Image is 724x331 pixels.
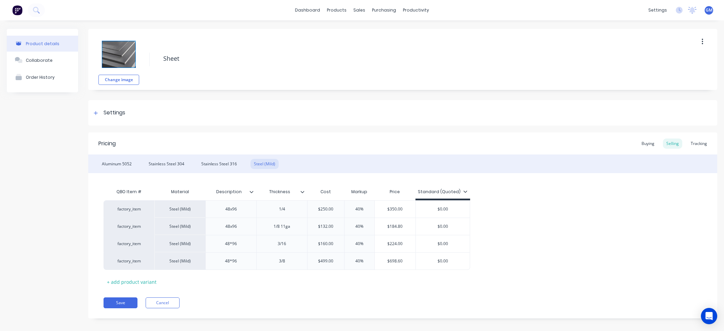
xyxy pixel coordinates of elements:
div: settings [645,5,670,15]
button: Order History [7,69,78,86]
div: QBO Item # [104,185,154,199]
div: $250.00 [308,201,344,218]
div: factory_itemSteel (Mild)48x961/8 11ga$132.0040%$184.80$0.00 [104,218,470,235]
div: Collaborate [26,58,53,63]
div: Selling [663,139,682,149]
div: $698.60 [375,253,416,270]
img: Factory [12,5,22,15]
button: Cancel [146,297,180,308]
div: Steel (Mild) [154,218,205,235]
div: 1/8 11ga [265,222,299,231]
div: factory_item [110,258,148,264]
div: Pricing [98,140,116,148]
div: Price [374,185,416,199]
a: dashboard [292,5,323,15]
div: Steel (Mild) [250,159,279,169]
div: $0.00 [416,253,470,270]
div: 3/16 [265,239,299,248]
div: Tracking [687,139,710,149]
button: Product details [7,36,78,52]
div: Stainless Steel 316 [198,159,240,169]
div: + add product variant [104,277,160,287]
div: factory_itemSteel (Mild)48*963/16$160.0040%$224.00$0.00 [104,235,470,252]
div: 1/4 [265,205,299,214]
div: Buying [638,139,658,149]
div: Steel (Mild) [154,235,205,252]
div: $224.00 [375,235,416,252]
div: 48x96 [214,222,248,231]
div: 40% [342,201,376,218]
div: products [323,5,350,15]
div: Material [154,185,205,199]
div: 48*96 [214,239,248,248]
div: $160.00 [308,235,344,252]
div: Open Intercom Messenger [701,308,717,324]
div: factory_item [110,241,148,247]
div: $184.80 [375,218,416,235]
div: factory_itemSteel (Mild)48x961/4$250.0040%$350.00$0.00 [104,200,470,218]
div: productivity [400,5,432,15]
button: Collaborate [7,52,78,69]
div: fileChange image [98,34,139,85]
div: $132.00 [308,218,344,235]
div: Standard (Quoted) [418,189,467,195]
div: Thickness [256,185,307,199]
div: sales [350,5,369,15]
span: GM [706,7,712,13]
div: 3/8 [265,257,299,265]
div: factory_item [110,206,148,212]
div: 40% [342,253,376,270]
div: $0.00 [416,235,470,252]
div: $350.00 [375,201,416,218]
div: 40% [342,235,376,252]
div: Product details [26,41,59,46]
div: purchasing [369,5,400,15]
div: $0.00 [416,218,470,235]
div: Description [205,183,252,200]
button: Save [104,297,137,308]
div: Order History [26,75,55,80]
div: 48*96 [214,257,248,265]
div: $0.00 [416,201,470,218]
div: 40% [342,218,376,235]
div: factory_itemSteel (Mild)48*963/8$499.0040%$698.60$0.00 [104,252,470,270]
div: factory_item [110,223,148,229]
div: $499.00 [308,253,344,270]
div: Stainless Steel 304 [145,159,188,169]
div: Aluminum 5052 [98,159,135,169]
button: Change image [98,75,139,85]
div: Markup [344,185,374,199]
div: Thickness [256,183,303,200]
div: 48x96 [214,205,248,214]
div: Steel (Mild) [154,200,205,218]
div: Description [205,185,256,199]
textarea: Sheet [160,51,647,67]
div: Cost [307,185,344,199]
img: file [102,37,136,71]
div: Settings [104,109,125,117]
div: Steel (Mild) [154,252,205,270]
